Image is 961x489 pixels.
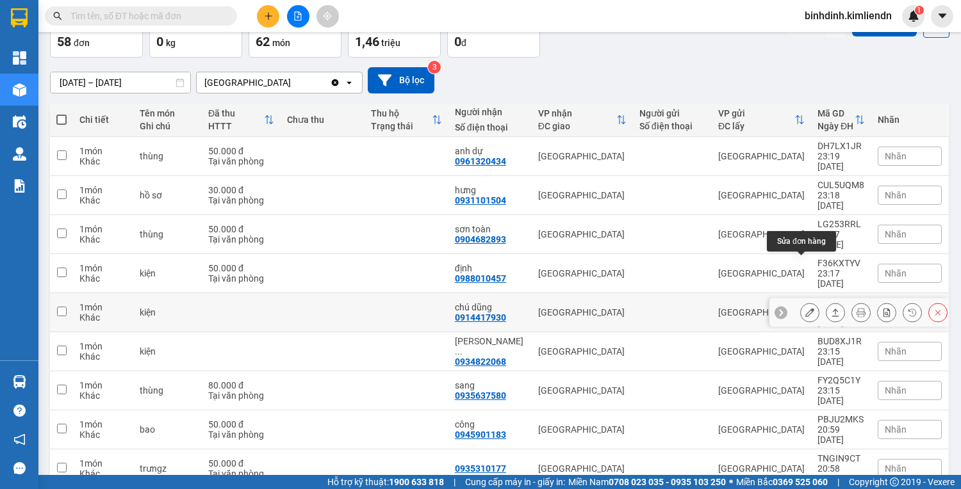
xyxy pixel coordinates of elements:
input: Tìm tên, số ĐT hoặc mã đơn [70,9,222,23]
span: binhdinh.kimliendn [794,8,902,24]
button: Chưa thu0đ [447,12,540,58]
div: 20:59 [DATE] [817,424,865,445]
div: [GEOGRAPHIC_DATA] [538,307,627,317]
div: [GEOGRAPHIC_DATA] [538,229,627,239]
div: Sửa đơn hàng [767,231,836,252]
div: công [455,419,525,429]
button: Đơn hàng58đơn [50,12,143,58]
div: kiện [140,346,196,357]
div: trưngz [140,463,196,474]
div: 1 món [79,380,127,390]
div: 23:18 [DATE] [817,190,865,211]
div: Tại văn phòng [208,390,274,401]
div: [GEOGRAPHIC_DATA] [538,385,627,396]
span: search [53,12,62,20]
strong: 0369 525 060 [773,477,828,487]
strong: Trụ sở Công ty [4,38,61,47]
span: 58 [57,34,71,49]
div: 50.000 đ [208,224,274,234]
div: Khác [79,351,127,362]
div: Chi tiết [79,115,127,125]
sup: 1 [915,6,924,15]
div: [GEOGRAPHIC_DATA] [538,424,627,435]
strong: 1900 633 818 [389,477,444,487]
div: Đã thu [208,108,264,118]
div: Nhãn [878,115,942,125]
div: [GEOGRAPHIC_DATA] [718,190,805,200]
div: Tại văn phòng [208,429,274,440]
span: Nhãn [885,463,907,474]
span: aim [323,12,332,20]
span: caret-down [937,10,948,22]
span: | [454,475,456,489]
span: Nhãn [885,190,907,200]
div: 0945901183 [455,429,506,440]
div: hưng [455,185,525,195]
button: Đã thu1,46 triệu [348,12,441,58]
div: 23:17 [DATE] [817,229,865,250]
div: 0931101504 [455,195,506,205]
div: sang [455,380,525,390]
div: VP gửi [718,108,794,118]
span: Nhãn [885,385,907,396]
span: ... [455,346,463,357]
th: Toggle SortBy [365,103,448,137]
div: HTTT [208,121,264,131]
span: [GEOGRAPHIC_DATA], [GEOGRAPHIC_DATA], [GEOGRAPHIC_DATA], [GEOGRAPHIC_DATA]. [4,49,177,78]
div: Khác [79,429,127,440]
img: solution-icon [13,179,26,193]
span: notification [13,433,26,445]
span: file-add [293,12,302,20]
div: 0914417930 [455,312,506,323]
div: TNGIN9CT [817,453,865,463]
img: logo-vxr [11,8,28,28]
div: [GEOGRAPHIC_DATA] [718,229,805,239]
div: bao [140,424,196,435]
div: Ghi chú [140,121,196,131]
div: chú dũng [455,302,525,312]
div: LG253RRL [817,219,865,229]
div: 1 món [79,341,127,351]
div: 1 món [79,263,127,273]
button: Bộ lọc [368,67,434,93]
div: [GEOGRAPHIC_DATA] [718,307,805,317]
div: thùng [140,229,196,239]
div: [GEOGRAPHIC_DATA] [538,463,627,474]
div: Khác [79,234,127,245]
th: Toggle SortBy [532,103,633,137]
div: Người gửi [639,108,705,118]
div: CUL5UQM8 [817,180,865,190]
div: 1 món [79,146,127,156]
div: Khác [79,195,127,205]
span: 1,46 [355,34,379,49]
div: [GEOGRAPHIC_DATA] [538,190,627,200]
div: [GEOGRAPHIC_DATA] [718,385,805,396]
img: warehouse-icon [13,147,26,161]
th: Toggle SortBy [202,103,281,137]
div: FY2Q5C1Y [817,375,865,385]
strong: Địa chỉ: [4,49,34,59]
div: F36KXTYV [817,258,865,268]
strong: CÔNG TY TNHH [60,6,133,19]
div: sơn toàn [455,224,525,234]
div: [GEOGRAPHIC_DATA] [538,346,627,357]
div: 50.000 đ [208,458,274,469]
div: 0935637580 [455,390,506,401]
strong: Văn phòng đại diện – CN [GEOGRAPHIC_DATA] [4,83,185,93]
th: Toggle SortBy [712,103,811,137]
span: món [272,38,290,48]
div: 1 món [79,458,127,469]
div: Giao hàng [826,303,845,322]
div: Trạng thái [371,121,432,131]
span: 0 [156,34,163,49]
div: 1 món [79,419,127,429]
div: Tại văn phòng [208,273,274,284]
span: 0 [454,34,461,49]
div: 23:19 [DATE] [817,151,865,172]
div: 0904682893 [455,234,506,245]
span: ⚪️ [729,479,733,485]
span: copyright [890,477,899,486]
div: Tại văn phòng [208,469,274,479]
div: [GEOGRAPHIC_DATA] [718,268,805,278]
img: warehouse-icon [13,83,26,97]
